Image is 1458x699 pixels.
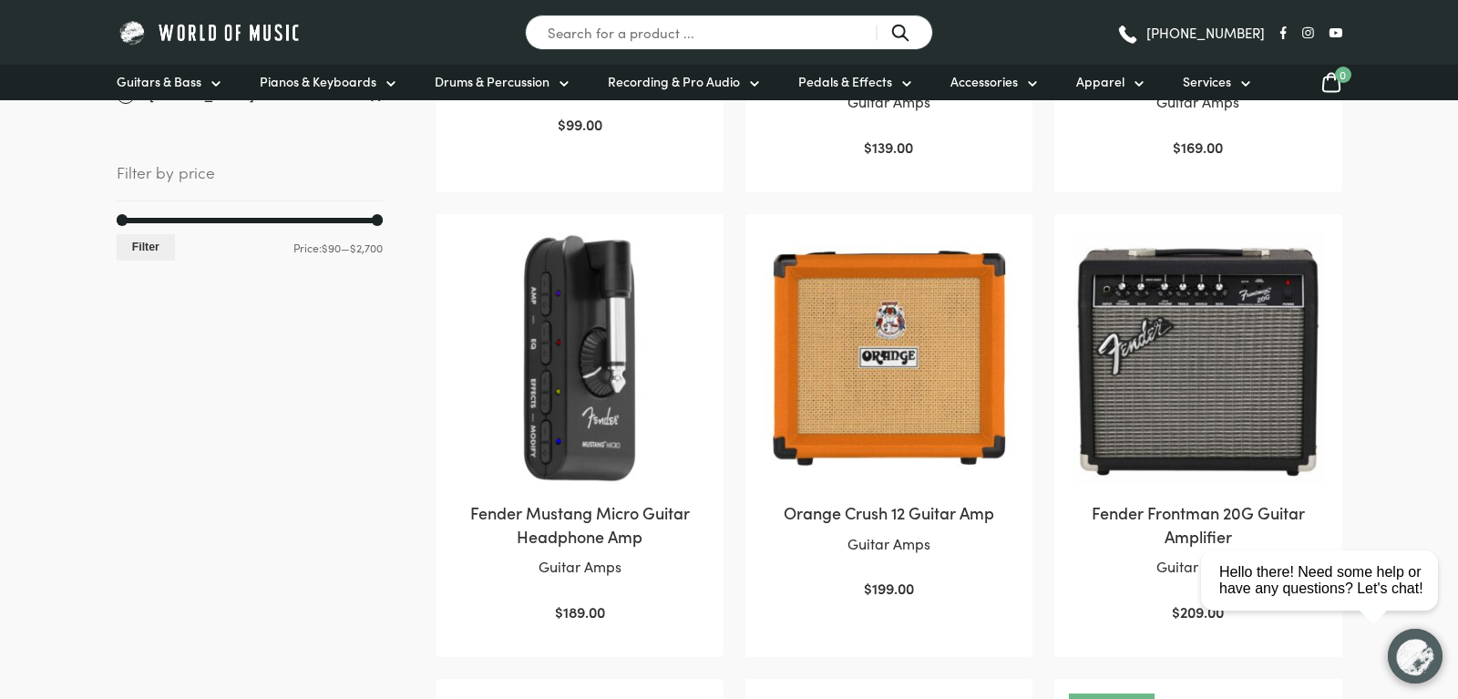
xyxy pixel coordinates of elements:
button: Filter [117,234,176,261]
span: $ [558,114,566,134]
img: Orange Crush 12 Guitar Amp Front [764,232,1014,483]
span: $ [864,137,872,157]
h2: Orange Crush 12 Guitar Amp [764,501,1014,524]
img: Fender Mustang Micro [454,232,704,483]
span: $ [864,578,872,598]
span: Apparel [1076,72,1124,91]
a: Fender Frontman 20G Guitar AmplifierGuitar Amps $209.00 [1073,232,1323,623]
span: [PHONE_NUMBER] [1146,26,1265,39]
span: Accessories [950,72,1018,91]
span: $ [555,601,563,622]
a: Fender Mustang Micro Guitar Headphone AmpGuitar Amps $189.00 [454,232,704,623]
h2: Fender Frontman 20G Guitar Amplifier [1073,501,1323,547]
bdi: 209.00 [1172,601,1224,622]
h2: Fender Mustang Micro Guitar Headphone Amp [454,501,704,547]
span: Pianos & Keyboards [260,72,376,91]
p: Guitar Amps [454,555,704,579]
div: Price: — [117,234,383,261]
bdi: 139.00 [864,137,913,157]
bdi: 199.00 [864,578,914,598]
bdi: 189.00 [555,601,605,622]
span: Recording & Pro Audio [608,72,740,91]
img: Fender Frontman 20G Guitar Amplifier Front [1073,232,1323,483]
bdi: 99.00 [558,114,602,134]
p: Guitar Amps [764,532,1014,556]
span: Pedals & Effects [798,72,892,91]
span: $ [1172,601,1180,622]
span: $ [1173,137,1181,157]
input: Search for a product ... [525,15,933,50]
a: Orange Crush 12 Guitar AmpGuitar Amps $199.00 [764,232,1014,601]
span: Services [1183,72,1231,91]
span: Drums & Percussion [435,72,549,91]
span: Filter by price [117,159,383,201]
img: World of Music [117,18,303,46]
span: 0 [1335,67,1351,83]
iframe: Chat with our support team [1194,499,1458,699]
a: [PHONE_NUMBER] [1116,19,1265,46]
p: Guitar Amps [1073,555,1323,579]
span: $90 [322,240,341,255]
span: $2,700 [350,240,383,255]
p: Guitar Amps [1073,90,1323,114]
span: Guitars & Bass [117,72,201,91]
p: Guitar Amps [764,90,1014,114]
bdi: 169.00 [1173,137,1223,157]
